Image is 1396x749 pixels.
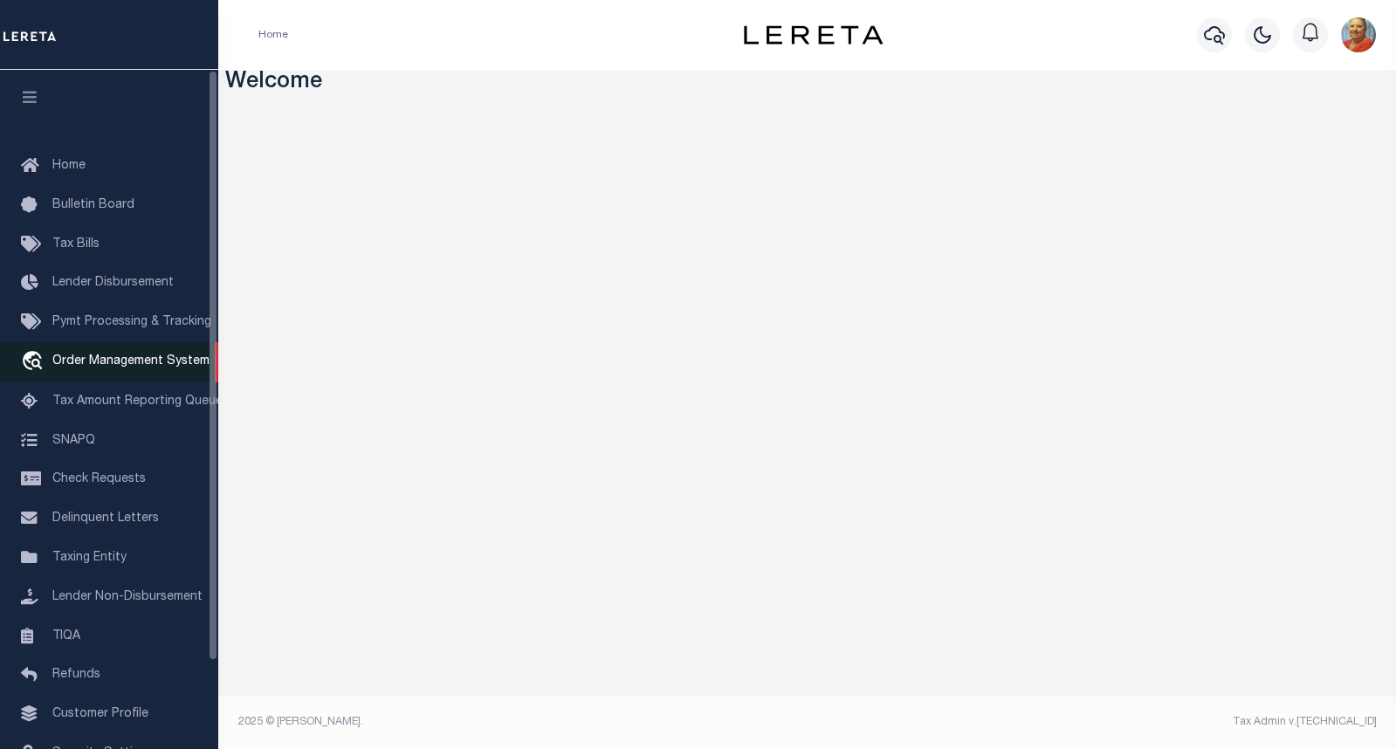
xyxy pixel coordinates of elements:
[52,552,127,564] span: Taxing Entity
[52,629,80,642] span: TIQA
[225,70,1390,97] h3: Welcome
[821,714,1377,730] div: Tax Admin v.[TECHNICAL_ID]
[52,434,95,446] span: SNAPQ
[52,316,211,328] span: Pymt Processing & Tracking
[52,512,159,525] span: Delinquent Letters
[225,714,808,730] div: 2025 © [PERSON_NAME].
[52,277,174,289] span: Lender Disbursement
[52,355,210,368] span: Order Management System
[258,27,288,43] li: Home
[52,591,203,603] span: Lender Non-Disbursement
[52,473,146,485] span: Check Requests
[52,708,148,720] span: Customer Profile
[744,25,884,45] img: logo-dark.svg
[21,351,49,374] i: travel_explore
[52,238,100,251] span: Tax Bills
[52,199,134,211] span: Bulletin Board
[52,669,100,681] span: Refunds
[52,395,223,408] span: Tax Amount Reporting Queue
[52,160,86,172] span: Home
